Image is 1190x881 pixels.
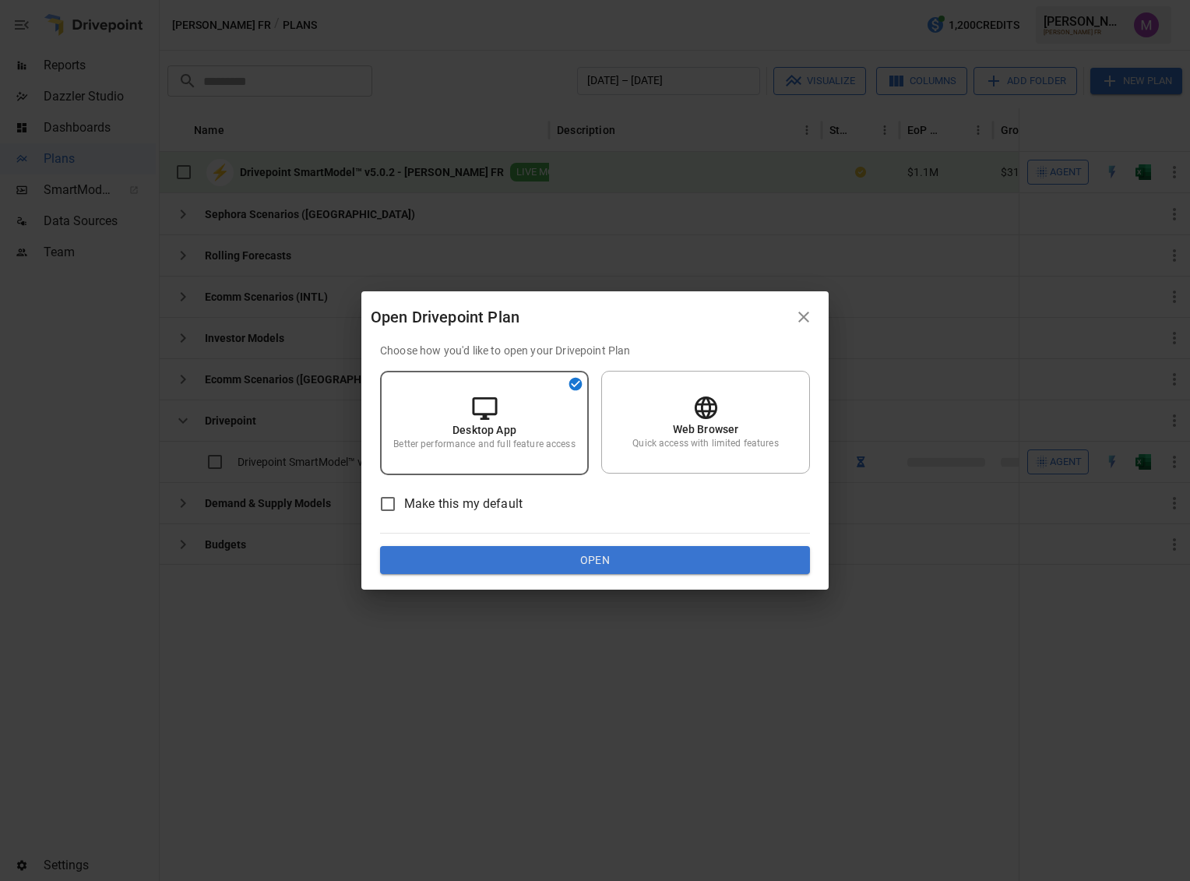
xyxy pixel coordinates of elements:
[673,421,739,437] p: Web Browser
[404,495,523,513] span: Make this my default
[380,546,810,574] button: Open
[452,422,516,438] p: Desktop App
[632,437,778,450] p: Quick access with limited features
[380,343,810,358] p: Choose how you'd like to open your Drivepoint Plan
[393,438,575,451] p: Better performance and full feature access
[371,305,788,329] div: Open Drivepoint Plan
